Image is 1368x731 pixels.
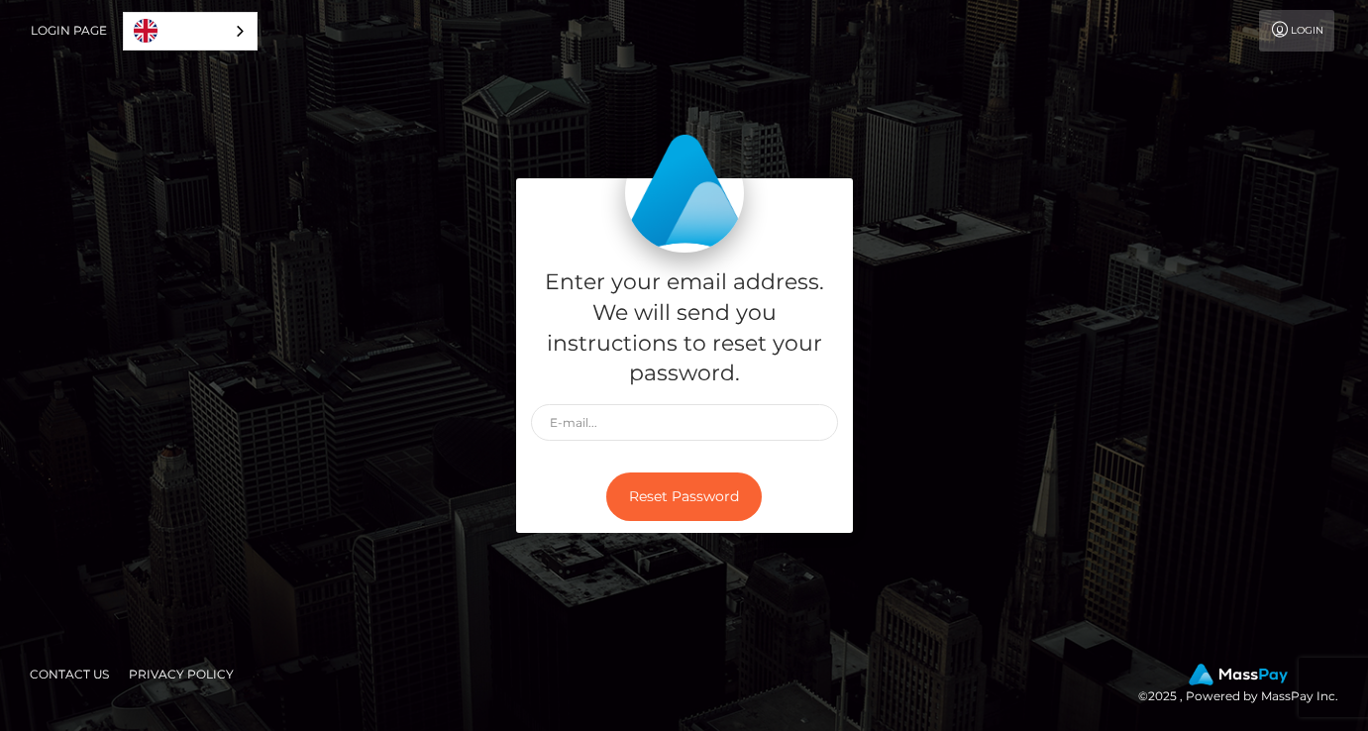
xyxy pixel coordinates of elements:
h5: Enter your email address. We will send you instructions to reset your password. [531,267,838,389]
div: © 2025 , Powered by MassPay Inc. [1138,664,1353,707]
a: English [124,13,257,50]
a: Contact Us [22,659,117,689]
a: Login [1259,10,1334,52]
img: MassPay Login [625,134,744,253]
button: Reset Password [606,472,762,521]
a: Privacy Policy [121,659,242,689]
aside: Language selected: English [123,12,258,51]
input: E-mail... [531,404,838,441]
div: Language [123,12,258,51]
a: Login Page [31,10,107,52]
img: MassPay [1189,664,1288,685]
